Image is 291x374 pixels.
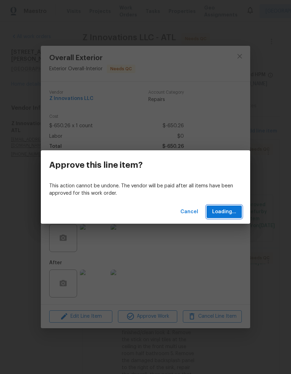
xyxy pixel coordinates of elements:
span: Cancel [180,208,198,216]
button: Cancel [178,206,201,218]
button: Loading... [207,206,242,218]
h3: Approve this line item? [49,160,143,170]
p: This action cannot be undone. The vendor will be paid after all items have been approved for this... [49,182,242,197]
span: Loading... [212,208,236,216]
